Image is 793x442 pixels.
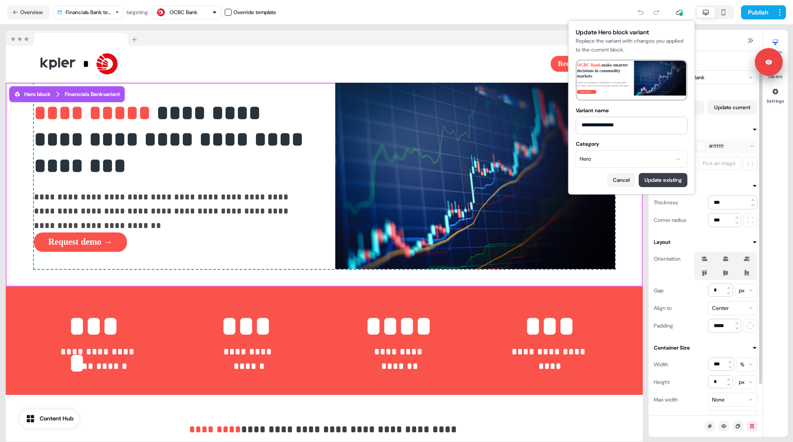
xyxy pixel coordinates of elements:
div: Center [712,304,729,313]
div: targeting [126,8,148,17]
img: Browser topbar [6,30,141,46]
button: Publish [741,5,774,19]
div: px [739,378,745,387]
button: Styles [763,35,788,55]
div: None [712,395,725,404]
div: None [712,413,725,422]
button: Settings [763,85,788,104]
div: *Request demo [33,46,615,82]
div: Align to [654,301,672,315]
div: OCBC Bank [170,8,197,17]
div: Gap [654,284,663,298]
div: 1 change [654,86,757,95]
button: Request demo [551,56,608,72]
span: #ffffff [709,142,724,151]
div: Height [654,375,670,389]
div: Pick an image [701,159,737,168]
button: Layout [654,238,757,247]
div: Max width [654,393,678,407]
div: Request demo → [34,232,314,252]
div: Update Hero block variant [576,28,688,37]
button: Block [654,56,757,65]
button: Background [654,125,757,134]
button: Container Size [654,343,757,352]
button: Update existing [639,173,688,187]
button: Content Hub [19,409,79,428]
div: Request demo [328,56,608,72]
div: % [740,360,745,369]
div: Override template [233,8,276,17]
button: Border [654,181,757,190]
div: Width [654,357,668,372]
div: Replace the variant with changes you applied to the current block. [576,37,688,54]
button: OCBC Bank [152,5,221,19]
div: Corner radius [654,213,686,227]
button: Financials Bank [654,70,757,85]
button: Pick an image [699,157,741,170]
div: Category [576,140,688,148]
img: Image [335,83,615,269]
div: px [739,286,745,295]
div: Layout [654,238,671,247]
div: Orientation [654,252,681,266]
div: Thickness [654,195,678,210]
button: Update current [708,100,758,114]
div: Container Size [654,343,690,352]
div: Max height [654,410,680,424]
div: Variant name [576,106,688,115]
div: Hero block [14,90,51,99]
div: Financials Bank variant [65,90,120,99]
button: Cancel [608,173,635,187]
button: #ffffff [694,139,757,153]
div: Financials Bank template V2 [66,8,111,17]
div: Content Hub [40,414,74,423]
button: Overview [7,5,50,19]
button: Request demo → [34,232,127,252]
div: Padding [654,319,673,333]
